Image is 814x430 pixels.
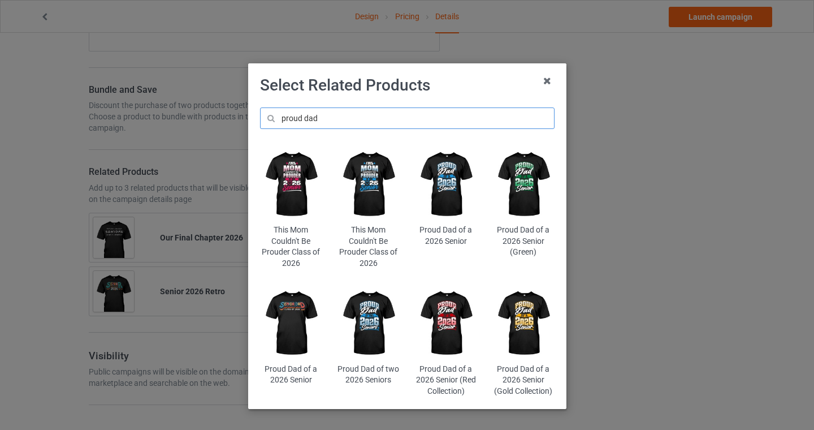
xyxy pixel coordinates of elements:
div: Proud Dad of a 2026 Senior (Red Collection) [415,364,477,397]
div: Proud Dad of a 2026 Senior [415,225,477,247]
h1: Select Related Products [260,75,555,96]
div: This Mom Couldn't Be Prouder Class of 2026 [260,225,322,269]
div: Proud Dad of two 2026 Seniors [337,364,399,386]
div: This Mom Couldn't Be Prouder Class of 2026 [337,225,399,269]
div: Proud Dad of a 2026 Senior (Green) [492,225,554,258]
div: Proud Dad of a 2026 Senior [260,364,322,386]
div: Proud Dad of a 2026 Senior (Gold Collection) [492,364,554,397]
input: proud dad [260,107,555,129]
